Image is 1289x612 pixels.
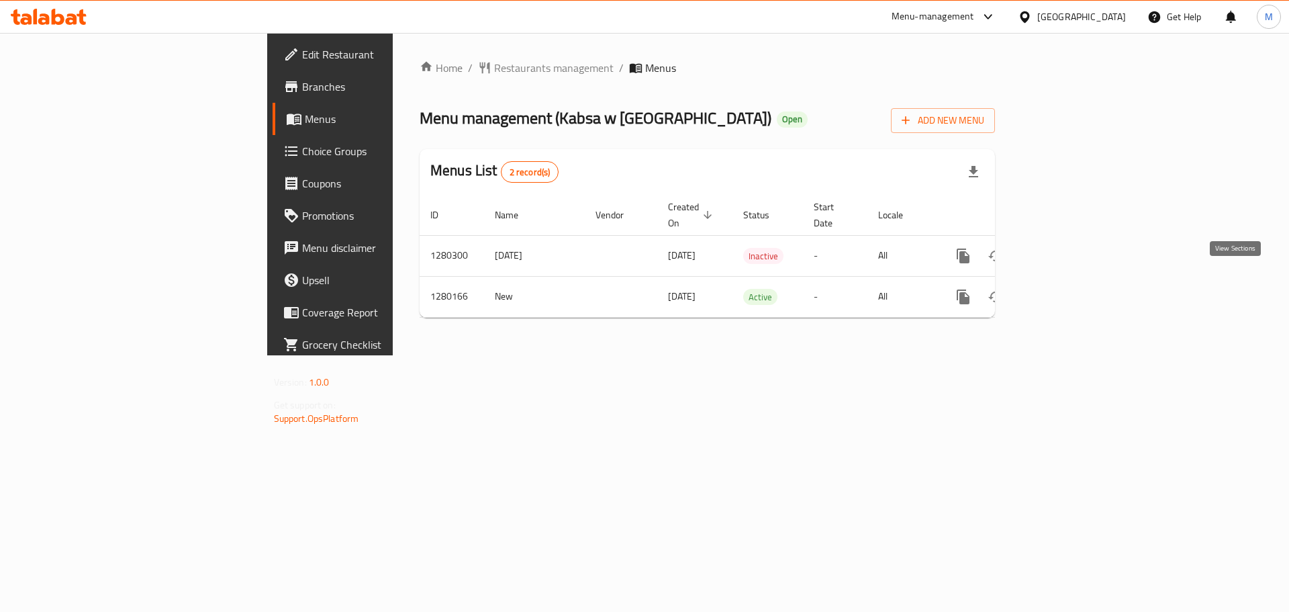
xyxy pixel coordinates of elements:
[867,276,937,317] td: All
[1265,9,1273,24] span: M
[1037,9,1126,24] div: [GEOGRAPHIC_DATA]
[273,71,483,103] a: Branches
[980,281,1012,313] button: Change Status
[302,79,472,95] span: Branches
[743,207,787,223] span: Status
[302,208,472,224] span: Promotions
[273,103,483,135] a: Menus
[484,276,585,317] td: New
[309,374,330,391] span: 1.0.0
[502,166,559,179] span: 2 record(s)
[495,207,536,223] span: Name
[273,232,483,264] a: Menu disclaimer
[595,207,641,223] span: Vendor
[484,235,585,276] td: [DATE]
[430,207,456,223] span: ID
[273,264,483,296] a: Upsell
[668,247,696,264] span: [DATE]
[902,112,984,129] span: Add New Menu
[430,161,559,183] h2: Menus List
[302,240,472,256] span: Menu disclaimer
[501,161,559,183] div: Total records count
[274,374,307,391] span: Version:
[891,108,995,133] button: Add New Menu
[302,304,472,320] span: Coverage Report
[668,199,716,231] span: Created On
[743,290,777,305] span: Active
[947,281,980,313] button: more
[947,240,980,272] button: more
[619,60,624,76] li: /
[803,276,867,317] td: -
[980,240,1012,272] button: Change Status
[420,195,1087,318] table: enhanced table
[302,175,472,191] span: Coupons
[273,200,483,232] a: Promotions
[420,103,771,133] span: Menu management ( Kabsa w [GEOGRAPHIC_DATA] )
[302,337,472,353] span: Grocery Checklist
[743,249,783,264] span: Inactive
[420,60,995,76] nav: breadcrumb
[273,135,483,167] a: Choice Groups
[273,329,483,361] a: Grocery Checklist
[803,235,867,276] td: -
[273,38,483,71] a: Edit Restaurant
[305,111,472,127] span: Menus
[892,9,974,25] div: Menu-management
[273,296,483,329] a: Coverage Report
[302,143,472,159] span: Choice Groups
[494,60,614,76] span: Restaurants management
[478,60,614,76] a: Restaurants management
[867,235,937,276] td: All
[274,396,336,414] span: Get support on:
[878,207,920,223] span: Locale
[937,195,1087,236] th: Actions
[645,60,676,76] span: Menus
[274,410,359,427] a: Support.OpsPlatform
[302,272,472,288] span: Upsell
[957,156,990,188] div: Export file
[273,167,483,200] a: Coupons
[777,114,808,125] span: Open
[302,46,472,62] span: Edit Restaurant
[777,112,808,128] div: Open
[668,288,696,305] span: [DATE]
[814,199,851,231] span: Start Date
